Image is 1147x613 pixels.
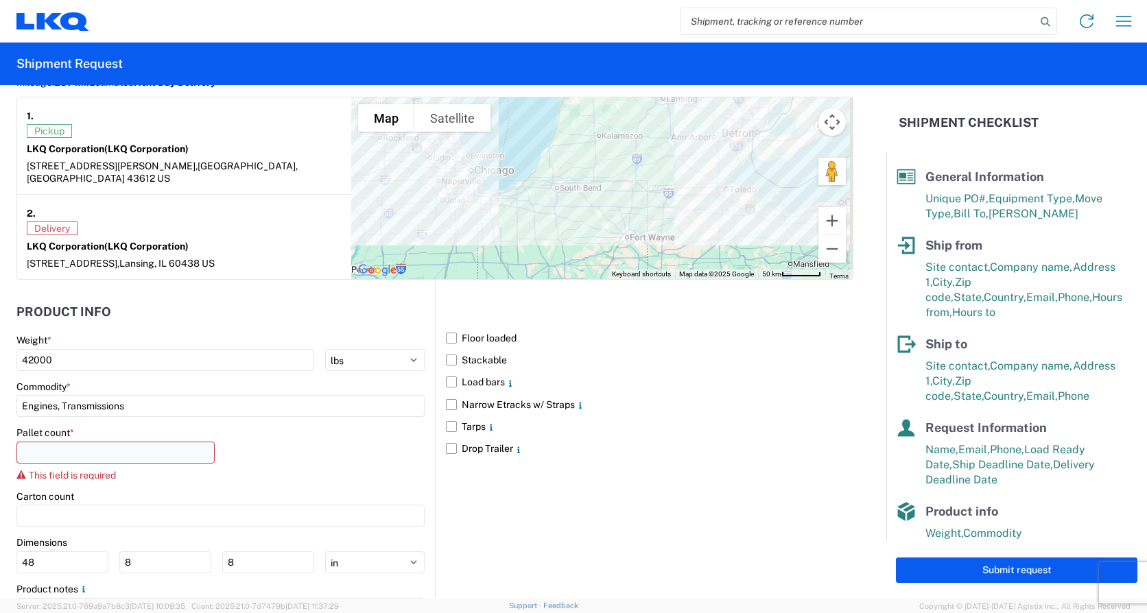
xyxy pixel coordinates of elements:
[990,443,1024,456] span: Phone,
[818,158,846,185] button: Drag Pegman onto the map to open Street View
[963,527,1022,540] span: Commodity
[16,426,74,439] label: Pallet count
[130,602,185,610] span: [DATE] 10:09:35
[222,551,314,573] input: H
[899,115,1039,131] h2: Shipment Checklist
[27,160,298,184] span: [GEOGRAPHIC_DATA], [GEOGRAPHIC_DATA] 43612 US
[27,124,72,138] span: Pickup
[925,169,1044,184] span: General Information
[358,104,414,132] button: Show street map
[104,241,189,252] span: (LKQ Corporation)
[925,261,990,274] span: Site contact,
[925,504,998,518] span: Product info
[925,443,958,456] span: Name,
[355,261,400,279] a: Open this area in Google Maps (opens a new window)
[446,327,853,349] label: Floor loaded
[758,269,825,279] button: Map Scale: 50 km per 54 pixels
[16,56,123,72] h2: Shipment Request
[984,389,1026,402] span: Country,
[1026,291,1058,304] span: Email,
[954,389,984,402] span: State,
[990,359,1073,372] span: Company name,
[925,527,963,540] span: Weight,
[1058,291,1092,304] span: Phone,
[27,241,189,252] strong: LKQ Corporation
[896,557,1137,583] button: Submit request
[829,272,849,280] a: Terms
[818,108,846,136] button: Map camera controls
[1058,389,1089,402] span: Phone
[919,600,1131,612] span: Copyright © [DATE]-[DATE] Agistix Inc., All Rights Reserved
[954,207,989,220] span: Bill To,
[16,305,111,319] h2: Product Info
[818,235,846,263] button: Zoom out
[191,602,339,610] span: Client: 2025.21.0-7d7479b
[958,443,990,456] span: Email,
[16,551,108,573] input: L
[543,601,578,610] a: Feedback
[285,602,339,610] span: [DATE] 11:37:29
[27,107,34,124] strong: 1.
[16,583,89,595] label: Product notes
[989,207,1078,220] span: [PERSON_NAME]
[119,258,215,269] span: Lansing, IL 60438 US
[16,334,51,346] label: Weight
[952,458,1053,471] span: Ship Deadline Date,
[119,551,211,573] input: W
[446,416,853,437] label: Tarps
[509,601,543,610] a: Support
[925,192,989,205] span: Unique PO#,
[27,221,78,235] span: Delivery
[446,437,853,459] label: Drop Trailer
[27,143,189,154] strong: LKQ Corporation
[925,420,1047,435] span: Request Information
[762,270,781,278] span: 50 km
[612,269,671,279] button: Keyboard shortcuts
[16,536,67,549] label: Dimensions
[932,374,955,387] span: City,
[414,104,490,132] button: Show satellite imagery
[932,276,955,289] span: City,
[925,359,990,372] span: Site contact,
[27,258,119,269] span: [STREET_ADDRESS],
[818,207,846,235] button: Zoom in
[16,490,74,503] label: Carton count
[27,160,198,171] span: [STREET_ADDRESS][PERSON_NAME],
[355,261,400,279] img: Google
[954,291,984,304] span: State,
[984,291,1026,304] span: Country,
[681,8,1036,34] input: Shipment, tracking or reference number
[952,306,995,319] span: Hours to
[446,371,853,393] label: Load bars
[27,204,36,221] strong: 2.
[679,270,754,278] span: Map data ©2025 Google
[446,394,853,416] label: Narrow Etracks w/ Straps
[29,470,116,481] span: This field is required
[989,192,1075,205] span: Equipment Type,
[925,238,982,252] span: Ship from
[446,349,853,371] label: Stackable
[16,381,71,393] label: Commodity
[104,143,189,154] span: (LKQ Corporation)
[16,602,185,610] span: Server: 2025.21.0-769a9a7b8c3
[1026,389,1058,402] span: Email,
[925,337,967,351] span: Ship to
[990,261,1073,274] span: Company name,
